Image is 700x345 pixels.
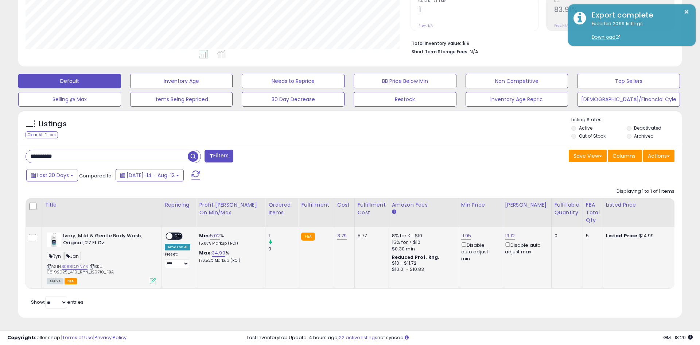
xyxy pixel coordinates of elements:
label: Deactivated [634,125,661,131]
button: Last 30 Days [26,169,78,181]
th: The percentage added to the cost of goods (COGS) that forms the calculator for Min & Max prices. [196,198,265,227]
span: OFF [172,233,184,239]
strong: Copyright [7,334,34,341]
span: Show: entries [31,299,83,306]
button: Top Sellers [577,74,680,88]
a: 22 active listings [339,334,377,341]
button: [DATE]-14 - Aug-12 [116,169,184,181]
button: [DEMOGRAPHIC_DATA]/Financial Cyle [577,92,680,107]
div: Min Price [461,201,499,209]
div: Amazon Fees [392,201,455,209]
a: 11.95 [461,232,471,239]
div: 15% for > $10 [392,239,452,246]
span: All listings currently available for purchase on Amazon [47,278,63,284]
button: Restock [354,92,456,107]
button: Selling @ Max [18,92,121,107]
li: $19 [412,38,669,47]
label: Active [579,125,592,131]
div: Listed Price [606,201,669,209]
div: Cost [337,201,351,209]
div: Disable auto adjust max [505,241,546,255]
h2: 1 [419,5,538,15]
div: $10.01 - $10.83 [392,267,452,273]
div: Clear All Filters [26,131,58,138]
div: 8% for <= $10 [392,233,452,239]
img: 31Lw3HsotvL._SL40_.jpg [47,233,61,247]
div: $10 - $11.72 [392,260,452,267]
div: % [199,233,260,246]
button: Needs to Reprice [242,74,345,88]
small: Prev: N/A [419,23,433,28]
small: FBA [301,233,315,241]
a: 3.79 [337,232,347,239]
h2: 83.91% [554,5,674,15]
a: 5.02 [210,232,220,239]
div: Profit [PERSON_NAME] on Min/Max [199,201,262,216]
b: Max: [199,249,212,256]
button: BB Price Below Min [354,74,456,88]
span: Ryn [47,252,63,260]
div: FBA Total Qty [586,201,600,224]
div: 1 [268,233,298,239]
b: Ivory, Mild & Gentle Body Wash, Original, 27 Fl Oz [63,233,152,248]
div: Last InventoryLab Update: 4 hours ago, not synced. [247,334,693,341]
div: Fulfillment [301,201,331,209]
div: Ordered Items [268,201,295,216]
small: Prev: N/A [554,23,568,28]
p: 176.52% Markup (ROI) [199,258,260,263]
span: [DATE]-14 - Aug-12 [127,172,175,179]
button: Columns [608,150,642,162]
b: Reduced Prof. Rng. [392,254,440,260]
b: Short Term Storage Fees: [412,49,468,55]
button: Default [18,74,121,88]
div: seller snap | | [7,334,127,341]
p: Listing States: [571,116,681,123]
span: Jan [64,252,81,260]
b: Min: [199,232,210,239]
span: Last 30 Days [37,172,69,179]
button: Inventory Age Repric [466,92,568,107]
span: FBA [65,278,77,284]
div: Displaying 1 to 1 of 1 items [617,188,674,195]
a: 34.99 [212,249,225,257]
label: Out of Stock [579,133,606,139]
b: Total Inventory Value: [412,40,461,46]
div: Amazon AI [165,244,190,250]
a: Privacy Policy [94,334,127,341]
div: 0 [555,233,577,239]
div: Fulfillable Quantity [555,201,580,216]
button: Filters [205,150,233,162]
button: Non Competitive [466,74,568,88]
div: [PERSON_NAME] [505,201,548,209]
div: Preset: [165,252,190,268]
span: Columns [612,152,635,160]
span: | SKU: 08192025_4.19_RYN_129710_FBA [47,264,114,275]
a: B0B8DJYNYB [62,264,87,270]
button: Items Being Repriced [130,92,233,107]
div: Exported 2099 listings. [586,20,690,41]
span: 2025-09-12 18:20 GMT [663,334,693,341]
button: 30 Day Decrease [242,92,345,107]
div: Export complete [586,10,690,20]
h5: Listings [39,119,67,129]
a: Terms of Use [62,334,93,341]
div: $0.30 min [392,246,452,252]
button: × [684,7,689,16]
span: N/A [470,48,478,55]
div: 5 [586,233,597,239]
a: 19.12 [505,232,515,239]
small: Amazon Fees. [392,209,396,215]
div: Repricing [165,201,193,209]
div: ASIN: [47,233,156,283]
div: Disable auto adjust min [461,241,496,262]
span: Compared to: [79,172,113,179]
div: 0 [268,246,298,252]
div: % [199,250,260,263]
p: 15.83% Markup (ROI) [199,241,260,246]
div: Title [45,201,159,209]
label: Archived [634,133,654,139]
a: Download [592,34,620,40]
b: Listed Price: [606,232,639,239]
button: Save View [569,150,607,162]
button: Inventory Age [130,74,233,88]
